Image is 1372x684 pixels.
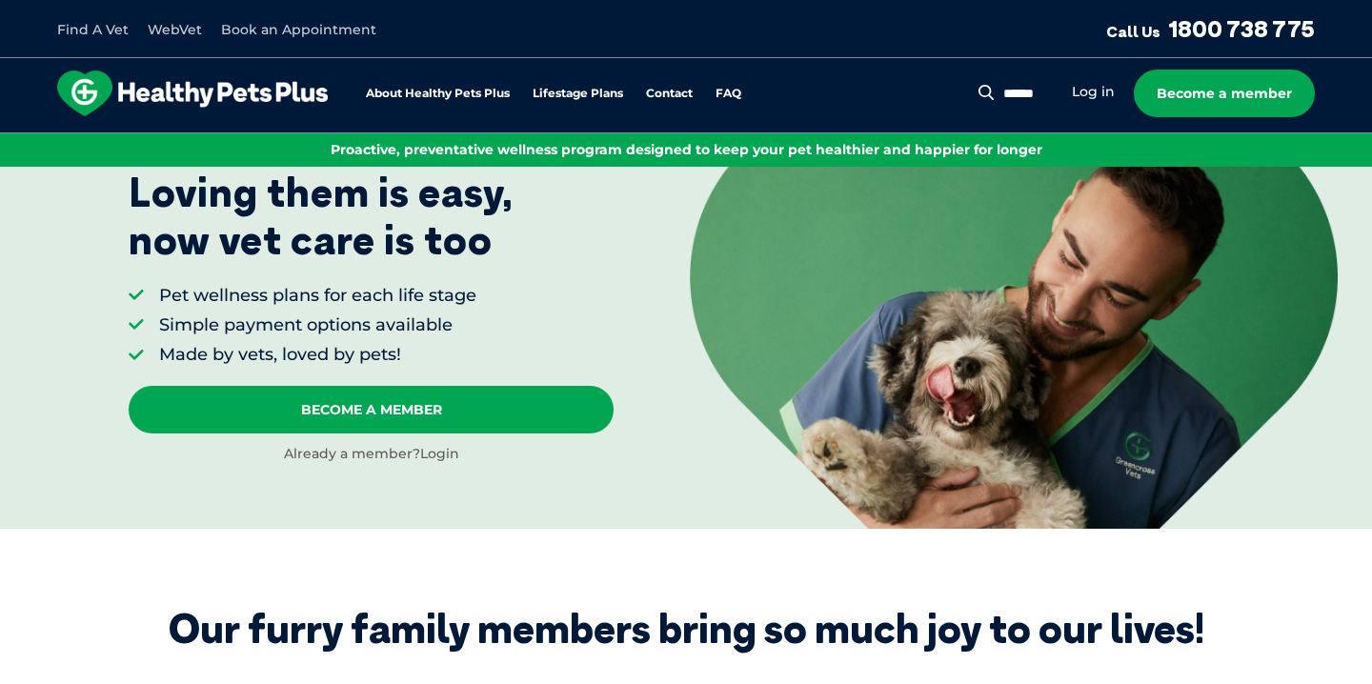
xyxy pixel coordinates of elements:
li: Simple payment options available [159,313,476,337]
a: Find A Vet [57,21,129,38]
a: Log in [1072,83,1115,101]
p: Loving them is easy, now vet care is too [129,169,514,265]
a: FAQ [716,88,741,100]
button: Search [975,83,999,102]
li: Made by vets, loved by pets! [159,343,476,367]
a: WebVet [148,21,202,38]
a: Contact [646,88,693,100]
a: Book an Appointment [221,21,376,38]
a: Become a member [1134,70,1315,117]
img: <p>Loving them is easy, <br /> now vet care is too</p> [690,98,1338,529]
img: hpp-logo [57,70,328,116]
a: About Healthy Pets Plus [366,88,510,100]
div: Already a member? [129,445,614,464]
a: Login [420,445,459,462]
li: Pet wellness plans for each life stage [159,284,476,308]
a: Become A Member [129,386,614,433]
div: Our furry family members bring so much joy to our lives! [169,605,1204,653]
a: Lifestage Plans [533,88,623,100]
span: Call Us [1106,22,1160,41]
span: Proactive, preventative wellness program designed to keep your pet healthier and happier for longer [331,141,1042,158]
a: Call Us1800 738 775 [1106,14,1315,43]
